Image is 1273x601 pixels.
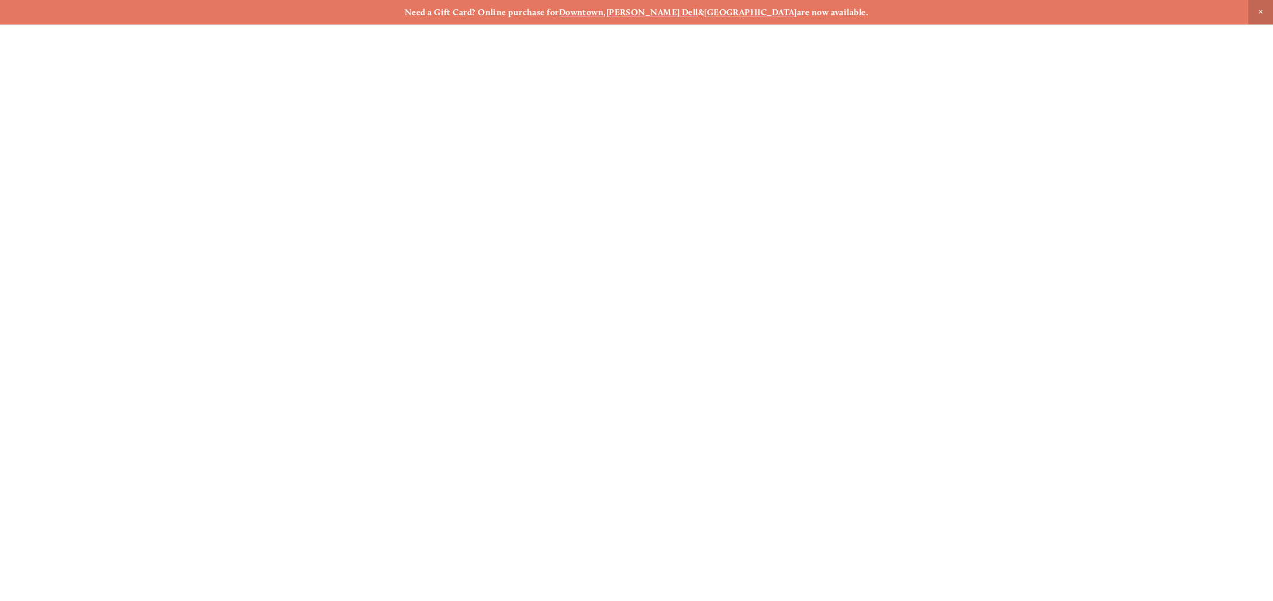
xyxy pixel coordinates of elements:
[797,7,868,18] strong: are now available.
[603,7,606,18] strong: ,
[704,7,797,18] a: [GEOGRAPHIC_DATA]
[606,7,698,18] a: [PERSON_NAME] Dell
[405,7,559,18] strong: Need a Gift Card? Online purchase for
[698,7,704,18] strong: &
[559,7,604,18] a: Downtown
